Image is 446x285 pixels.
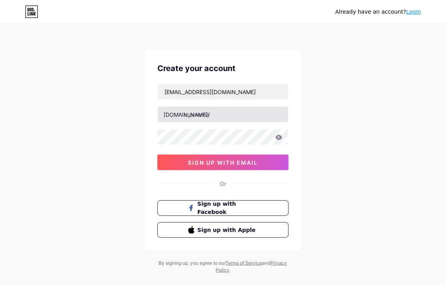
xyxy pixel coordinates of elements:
div: By signing up, you agree to our and . [157,260,289,274]
a: Terms of Service [226,260,262,266]
div: Create your account [157,62,289,74]
div: Or [220,180,226,188]
span: sign up with email [188,159,258,166]
div: Already have an account? [335,8,421,16]
div: [DOMAIN_NAME]/ [164,110,210,119]
span: Sign up with Apple [198,226,258,234]
input: username [158,107,288,122]
a: Login [406,9,421,15]
button: Sign up with Apple [157,222,289,238]
button: sign up with email [157,155,289,170]
span: Sign up with Facebook [198,200,258,216]
button: Sign up with Facebook [157,200,289,216]
input: Email [158,84,288,100]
